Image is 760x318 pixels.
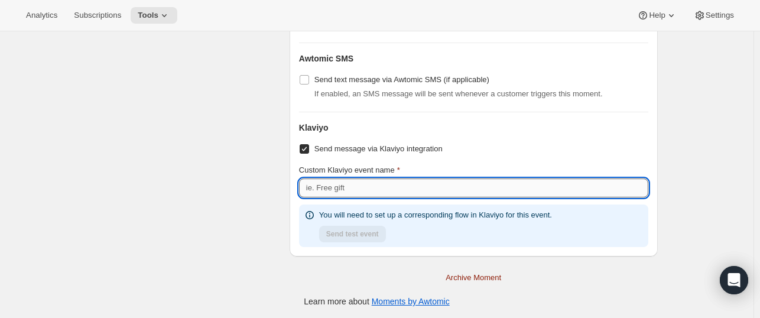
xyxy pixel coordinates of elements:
button: Analytics [19,7,64,24]
a: Moments by Awtomic [372,297,450,306]
span: Subscriptions [74,11,121,20]
span: If enabled, an SMS message will be sent whenever a customer triggers this moment. [314,89,603,98]
button: Archive Moment [439,268,508,287]
div: Open Intercom Messenger [720,266,748,294]
span: Help [649,11,665,20]
button: Subscriptions [67,7,128,24]
p: Learn more about [304,296,449,307]
input: ie. Free gift [299,179,648,197]
span: Send message via Klaviyo integration [314,144,443,153]
span: You will need to set up a corresponding flow in Klaviyo for this event. [319,210,552,219]
span: Archive Moment [446,272,501,284]
span: Settings [706,11,734,20]
button: Settings [687,7,741,24]
span: Analytics [26,11,57,20]
span: Send text message via Awtomic SMS (if applicable) [314,75,489,84]
span: Custom Klaviyo event name [299,166,395,174]
h2: Awtomic SMS [299,53,648,64]
h2: Klaviyo [299,122,648,134]
button: Tools [131,7,177,24]
button: Help [630,7,684,24]
span: Tools [138,11,158,20]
